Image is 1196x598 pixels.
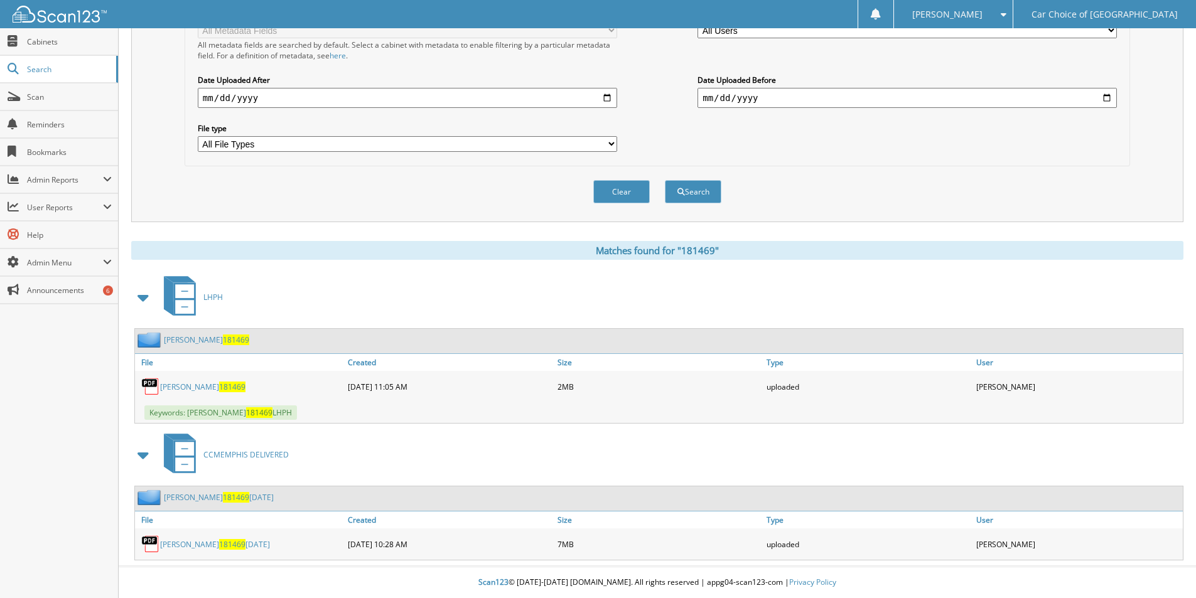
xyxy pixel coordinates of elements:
[27,92,112,102] span: Scan
[198,75,617,85] label: Date Uploaded After
[203,292,223,302] span: LHPH
[164,334,249,345] a: [PERSON_NAME]181469
[135,354,345,371] a: File
[198,40,617,61] div: All metadata fields are searched by default. Select a cabinet with metadata to enable filtering b...
[763,531,973,557] div: uploaded
[27,36,112,47] span: Cabinets
[13,6,107,23] img: scan123-logo-white.svg
[1133,538,1196,598] iframe: Chat Widget
[223,334,249,345] span: 181469
[103,286,113,296] div: 6
[912,11,983,18] span: [PERSON_NAME]
[554,354,764,371] a: Size
[156,430,289,479] a: CCMEMPHIS DELIVERED
[478,577,509,587] span: Scan123
[135,511,345,528] a: File
[345,531,554,557] div: [DATE] 10:28 AM
[27,230,112,240] span: Help
[763,354,973,371] a: Type
[219,382,245,392] span: 181469
[763,511,973,528] a: Type
[554,374,764,399] div: 2MB
[1032,11,1178,18] span: Car Choice of [GEOGRAPHIC_DATA]
[198,88,617,108] input: start
[164,492,274,503] a: [PERSON_NAME]181469[DATE]
[973,531,1183,557] div: [PERSON_NAME]
[554,511,764,528] a: Size
[131,241,1183,260] div: Matches found for "181469"
[119,567,1196,598] div: © [DATE]-[DATE] [DOMAIN_NAME]. All rights reserved | appg04-scan123-com |
[144,405,297,420] span: Keywords: [PERSON_NAME] LHPH
[27,285,112,296] span: Announcements
[219,539,245,550] span: 181469
[27,147,112,158] span: Bookmarks
[593,180,650,203] button: Clear
[156,272,223,322] a: LHPH
[973,374,1183,399] div: [PERSON_NAME]
[223,492,249,503] span: 181469
[27,119,112,130] span: Reminders
[665,180,721,203] button: Search
[27,174,103,185] span: Admin Reports
[246,407,272,418] span: 181469
[27,257,103,268] span: Admin Menu
[345,374,554,399] div: [DATE] 11:05 AM
[27,64,110,75] span: Search
[141,377,160,396] img: PDF.png
[345,511,554,528] a: Created
[27,202,103,213] span: User Reports
[698,88,1117,108] input: end
[698,75,1117,85] label: Date Uploaded Before
[345,354,554,371] a: Created
[137,489,164,505] img: folder2.png
[141,535,160,553] img: PDF.png
[789,577,836,587] a: Privacy Policy
[554,531,764,557] div: 7MB
[330,50,346,61] a: here
[137,332,164,348] img: folder2.png
[203,449,289,460] span: CCMEMPHIS DELIVERED
[160,382,245,392] a: [PERSON_NAME]181469
[160,539,270,550] a: [PERSON_NAME]181469[DATE]
[973,354,1183,371] a: User
[763,374,973,399] div: uploaded
[198,123,617,134] label: File type
[973,511,1183,528] a: User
